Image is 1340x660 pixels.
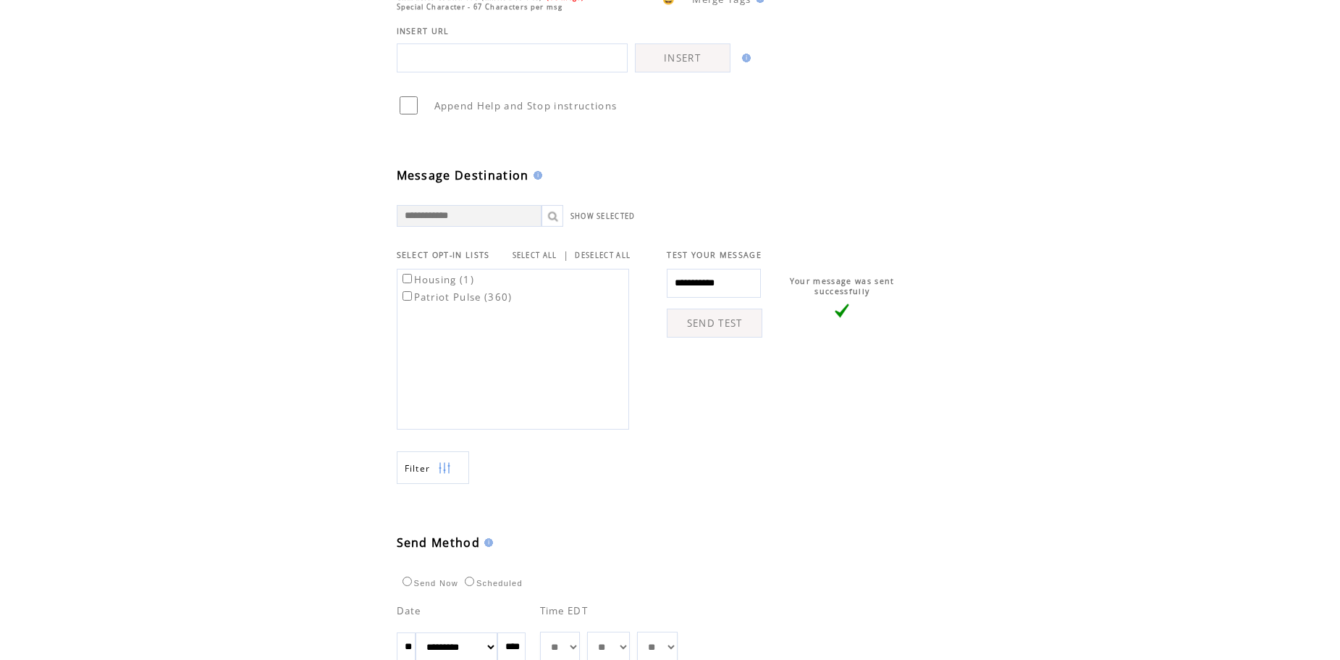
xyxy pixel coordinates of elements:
span: TEST YOUR MESSAGE [667,250,762,260]
input: Scheduled [465,577,474,586]
a: SELECT ALL [513,251,557,260]
img: help.gif [738,54,751,62]
a: SHOW SELECTED [570,212,636,221]
input: Housing (1) [403,274,412,283]
label: Scheduled [461,579,523,588]
a: DESELECT ALL [575,251,631,260]
label: Patriot Pulse (360) [400,291,513,304]
input: Send Now [403,577,412,586]
span: Send Method [397,535,481,551]
label: Send Now [399,579,458,588]
span: | [563,248,569,262]
input: Patriot Pulse (360) [403,291,412,301]
img: filters.png [438,452,451,485]
span: SELECT OPT-IN LISTS [397,250,490,260]
img: help.gif [480,538,493,547]
label: Housing (1) [400,273,475,286]
span: Special Character - 67 Characters per msg [397,2,563,12]
img: help.gif [529,171,542,180]
span: Show filters [405,462,431,475]
span: Your message was sent successfully [790,276,895,296]
span: Message Destination [397,167,529,183]
img: vLarge.png [835,304,849,318]
a: SEND TEST [667,309,762,338]
span: Time EDT [540,604,589,617]
span: Append Help and Stop instructions [434,99,618,112]
a: Filter [397,451,469,484]
a: INSERT [635,43,730,72]
span: Date [397,604,421,617]
span: INSERT URL [397,26,450,36]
